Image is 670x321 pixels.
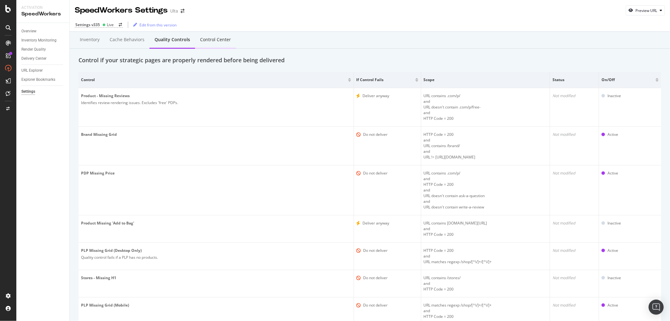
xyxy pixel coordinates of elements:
[170,8,178,14] div: Ulta
[607,170,618,176] div: Active
[21,5,64,10] div: Activation
[649,300,664,315] div: Open Intercom Messenger
[363,275,388,281] div: Do not deliver
[553,302,596,308] div: Not modified
[635,8,657,13] div: Preview URL
[626,5,665,15] button: Preview URL
[553,220,596,226] div: Not modified
[21,67,43,74] div: URL Explorer
[424,193,547,199] div: URL doesn't contain ask-a-question
[424,248,547,253] div: HTTP Code = 200
[21,37,65,44] a: Inventory Monitoring
[553,77,595,83] span: Status
[75,5,168,16] div: SpeedWorkers Settings
[363,132,388,137] div: Do not deliver
[21,88,65,95] a: Settings
[424,199,547,210] div: and
[139,22,177,28] div: Edit from this version
[424,143,547,149] div: URL contains /brand/
[155,36,190,43] div: Quality Controls
[81,255,351,260] div: Quality control fails if a PLP has no products.
[21,10,64,18] div: SpeedWorkers
[607,93,621,99] div: Inactive
[424,314,547,319] div: HTTP Code = 200
[424,154,547,160] div: URL != [URL][DOMAIN_NAME]
[424,232,547,237] div: HTTP Code = 200
[79,56,285,64] div: Control if your strategic pages are properly rendered before being delivered
[602,77,654,83] span: On/off
[357,77,414,83] span: If control fails
[21,76,55,83] div: Explorer Bookmarks
[424,286,547,292] div: HTTP Code = 200
[80,36,100,43] div: Inventory
[553,248,596,253] div: Not modified
[424,137,547,149] div: and
[81,77,346,83] span: Control
[424,275,547,281] div: URL contains /stores/
[424,253,547,265] div: and
[119,23,122,27] div: arrow-right-arrow-left
[81,93,351,99] div: Product - Missing Reviews
[21,76,65,83] a: Explorer Bookmarks
[363,248,388,253] div: Do not deliver
[424,281,547,292] div: and
[424,226,547,237] div: and
[21,55,46,62] div: Delivery Center
[81,275,351,281] div: Stores - Missing H1
[424,308,547,319] div: and
[131,20,177,30] button: Edit from this version
[424,259,547,265] div: URL matches regexp /shop/[^\/]+/[^\/]+
[75,22,100,27] div: Settings v335
[607,132,618,137] div: Active
[21,37,57,44] div: Inventory Monitoring
[607,248,618,253] div: Active
[424,149,547,160] div: and
[607,302,618,308] div: Active
[424,176,547,187] div: and
[107,22,114,27] div: Live
[363,220,389,226] div: Deliver anyway
[21,88,35,95] div: Settings
[81,100,351,106] div: Identifies review rendering issues. Excludes 'free' PDPs.
[607,220,621,226] div: Inactive
[110,36,144,43] div: Cache behaviors
[424,77,546,83] span: Scope
[424,204,547,210] div: URL doesn't contain write-a-review
[553,170,596,176] div: Not modified
[363,302,388,308] div: Do not deliver
[81,220,351,226] div: Product Missing 'Add to Bag'
[363,93,389,99] div: Deliver anyway
[424,93,547,99] div: URL contains .com/p/
[21,28,36,35] div: Overview
[553,93,596,99] div: Not modified
[21,28,65,35] a: Overview
[21,46,46,53] div: Render Quality
[81,248,351,253] div: PLP Missing Grid (Desktop Only)
[424,99,547,110] div: and
[81,302,351,308] div: PLP Missing Grid (Mobile)
[21,55,65,62] a: Delivery Center
[200,36,231,43] div: Control Center
[424,132,547,137] div: HTTP Code = 200
[424,302,547,308] div: URL matches regexp /shop/[^\/]+/[^\/]+
[607,275,621,281] div: Inactive
[81,170,351,176] div: PDP Missing Price
[363,170,388,176] div: Do not deliver
[424,187,547,199] div: and
[81,132,351,137] div: Brand Missing Grid
[553,132,596,137] div: Not modified
[424,104,547,110] div: URL doesn't contain .com/p/free-
[424,170,547,176] div: URL contains .com/p/
[424,110,547,121] div: and
[424,116,547,121] div: HTTP Code = 200
[21,46,65,53] a: Render Quality
[181,9,184,13] div: arrow-right-arrow-left
[21,67,65,74] a: URL Explorer
[553,275,596,281] div: Not modified
[424,220,547,226] div: URL contains [DOMAIN_NAME][URL]
[424,182,547,187] div: HTTP Code = 200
